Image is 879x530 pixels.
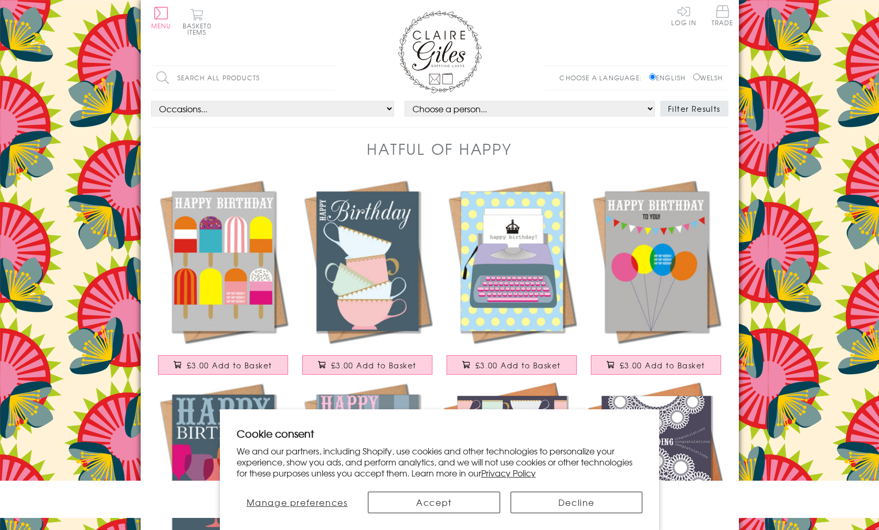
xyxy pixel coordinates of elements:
button: Accept [368,492,500,513]
p: Choose a language: [559,73,647,82]
span: £3.00 Add to Basket [187,360,272,370]
img: Wedding Card, Doilies, Wedding Congratulations [584,378,728,523]
span: 0 items [187,21,211,37]
a: Birthday Card, Ice Lollies, Happy Birthday £3.00 Add to Basket [151,175,295,357]
span: £3.00 Add to Basket [475,360,561,370]
button: £3.00 Add to Basket [447,355,577,375]
button: Basket0 items [183,8,211,35]
img: Birthday Card, Tea Cups, Happy Birthday [295,175,440,347]
button: Menu [151,7,172,29]
h2: Cookie consent [237,426,643,441]
a: Birthday Card, Tea Cups, Happy Birthday £3.00 Add to Basket [295,175,440,357]
input: Welsh [693,73,700,80]
input: English [649,73,656,80]
button: Manage preferences [237,492,358,513]
span: Trade [712,5,734,26]
a: Birthday Card, Balloons, Happy Birthday To You! £3.00 Add to Basket [584,175,728,357]
label: English [649,73,691,82]
a: Privacy Policy [481,467,536,479]
span: £3.00 Add to Basket [620,360,705,370]
button: £3.00 Add to Basket [302,355,432,375]
img: Birthday Card, Typewriter, Happy Birthday [440,175,584,347]
button: £3.00 Add to Basket [591,355,721,375]
span: Menu [151,21,172,30]
a: Birthday Card, Typewriter, Happy Birthday £3.00 Add to Basket [440,175,584,357]
span: £3.00 Add to Basket [331,360,417,370]
h1: Hatful of Happy [367,138,512,160]
p: We and our partners, including Shopify, use cookies and other technologies to personalize your ex... [237,446,643,478]
img: Birthday Card, Ice Lollies, Happy Birthday [151,175,295,347]
button: Filter Results [660,101,728,116]
button: £3.00 Add to Basket [158,355,288,375]
img: Birthday Card, Balloons, Happy Birthday To You! [584,175,728,347]
a: Trade [712,5,734,28]
input: Search [324,66,335,90]
a: Log In [671,5,696,26]
input: Search all products [151,66,335,90]
label: Welsh [693,73,723,82]
img: Birthday Card, Tea Cups, Happy Birthday [440,378,584,523]
img: Claire Giles Greetings Cards [398,10,482,93]
span: Manage preferences [247,496,348,508]
button: Decline [511,492,643,513]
